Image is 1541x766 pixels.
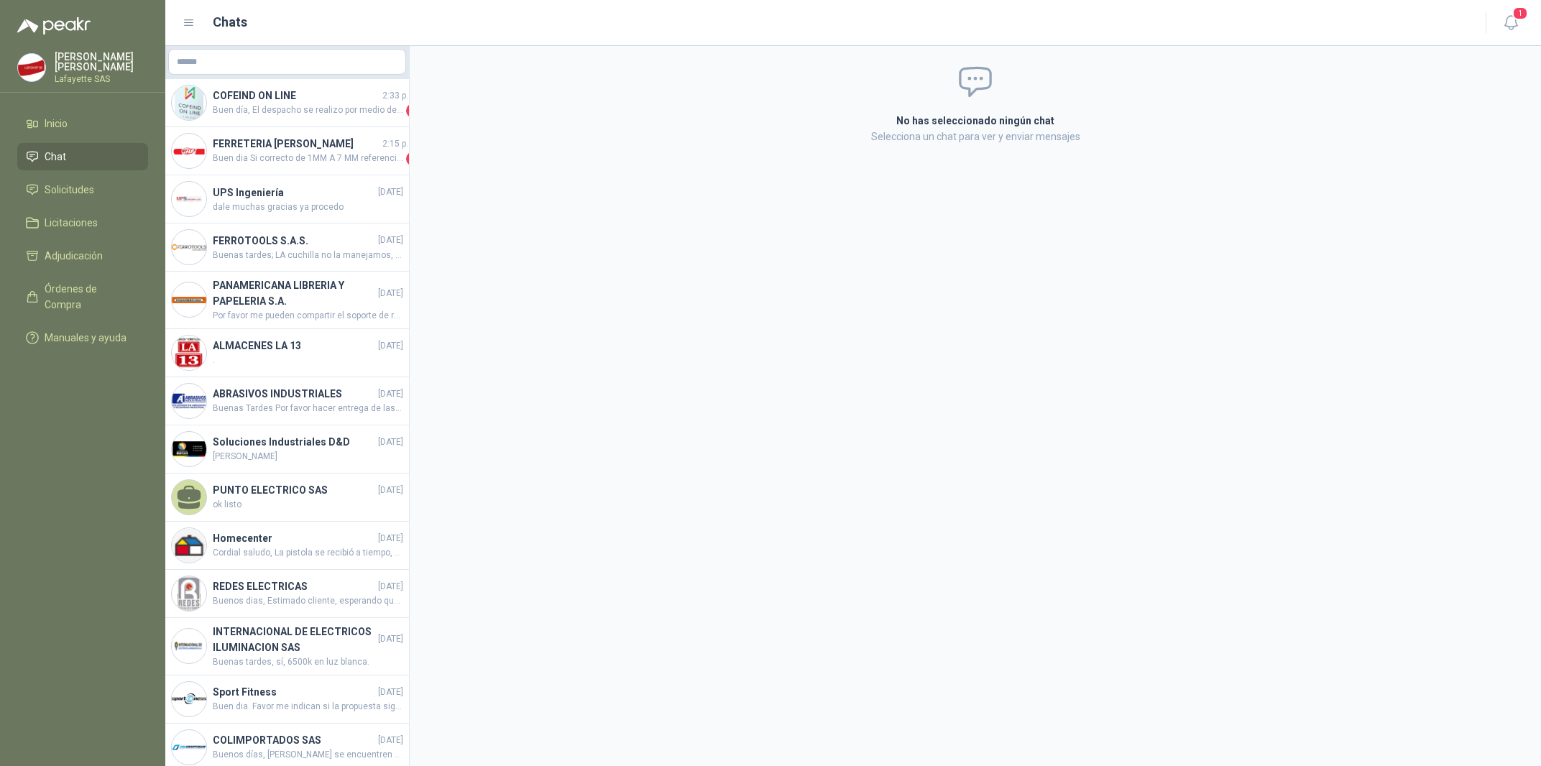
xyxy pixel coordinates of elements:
span: [DATE] [378,686,403,699]
h2: No has seleccionado ningún chat [724,113,1226,129]
img: Company Logo [172,336,206,370]
img: Company Logo [172,730,206,765]
h4: INTERNACIONAL DE ELECTRICOS ILUMINACION SAS [213,624,375,655]
span: dale muchas gracias ya procedo [213,200,403,214]
span: [DATE] [378,234,403,247]
a: Company LogoINTERNACIONAL DE ELECTRICOS ILUMINACION SAS[DATE]Buenas tardes, sí, 6500k en luz blanca. [165,618,409,675]
h4: PUNTO ELECTRICO SAS [213,482,375,498]
span: Buenas Tardes Por favor hacer entrega de las 9 unidades [213,402,403,415]
button: 1 [1498,10,1524,36]
h1: Chats [213,12,247,32]
h4: Soluciones Industriales D&D [213,434,375,450]
span: [DATE] [378,734,403,747]
span: [DATE] [378,435,403,449]
span: ok listo [213,498,403,512]
span: 1 [1512,6,1528,20]
span: [DATE] [378,287,403,300]
span: Por favor me pueden compartir el soporte de recibido ya que no se encuentra la mercancía [213,309,403,323]
img: Company Logo [172,86,206,120]
img: Company Logo [172,282,206,317]
img: Company Logo [172,384,206,418]
h4: FERRETERIA [PERSON_NAME] [213,136,379,152]
span: Buen dia. Favor me indican si la propuesta sigue vigente par enviar confirmacion [213,700,403,714]
img: Company Logo [172,629,206,663]
span: Buen dia Si correcto de 1MM A 7 MM referencia 186-105 De Mitutoyo [213,152,403,166]
h4: FERROTOOLS S.A.S. [213,233,375,249]
img: Company Logo [18,54,45,81]
span: Adjudicación [45,248,103,264]
a: PUNTO ELECTRICO SAS[DATE]ok listo [165,474,409,522]
h4: UPS Ingeniería [213,185,375,200]
h4: REDES ELECTRICAS [213,578,375,594]
span: Chat [45,149,66,165]
span: Buenas tardes; LA cuchilla no la manejamos, solo el producto completo. [213,249,403,262]
span: Cordial saludo, La pistola se recibió a tiempo, por lo cual no se va a generar devolución, nos qu... [213,546,403,560]
img: Company Logo [172,230,206,264]
a: Company LogoPANAMERICANA LIBRERIA Y PAPELERIA S.A.[DATE]Por favor me pueden compartir el soporte ... [165,272,409,329]
p: Selecciona un chat para ver y enviar mensajes [724,129,1226,144]
a: Manuales y ayuda [17,324,148,351]
a: Inicio [17,110,148,137]
span: [DATE] [378,632,403,646]
span: Solicitudes [45,182,94,198]
a: Adjudicación [17,242,148,269]
span: Buenos días, [PERSON_NAME] se encuentren bien. Quería saber cómo avanza el proceso de adjudicació... [213,748,403,762]
span: Inicio [45,116,68,131]
a: Company LogoCOFEIND ON LINE2:33 p. m.Buen día, El despacho se realizo por medio de transportista ... [165,79,409,127]
img: Company Logo [172,528,206,563]
span: [DATE] [378,185,403,199]
h4: Homecenter [213,530,375,546]
h4: Sport Fitness [213,684,375,700]
a: Company LogoALMACENES LA 13[DATE]. [165,329,409,377]
span: 1 [406,152,420,166]
span: Buenos dias, Estimado cliente, esperando que se encuentre bien, se cotiza la referencia solicitad... [213,594,403,608]
a: Company LogoHomecenter[DATE]Cordial saludo, La pistola se recibió a tiempo, por lo cual no se va ... [165,522,409,570]
h4: ABRASIVOS INDUSTRIALES [213,386,375,402]
span: Buen día, El despacho se realizo por medio de transportista privado. No genera Guía de rastreo so... [213,103,403,118]
span: [DATE] [378,484,403,497]
a: Licitaciones [17,209,148,236]
a: Company LogoUPS Ingeniería[DATE]dale muchas gracias ya procedo [165,175,409,223]
h4: COLIMPORTADOS SAS [213,732,375,748]
img: Logo peakr [17,17,91,34]
span: Órdenes de Compra [45,281,134,313]
a: Solicitudes [17,176,148,203]
a: Company LogoSport Fitness[DATE]Buen dia. Favor me indican si la propuesta sigue vigente par envia... [165,675,409,724]
span: 1 [406,103,420,118]
img: Company Logo [172,134,206,168]
img: Company Logo [172,432,206,466]
span: [PERSON_NAME] [213,450,403,463]
span: Licitaciones [45,215,98,231]
h4: ALMACENES LA 13 [213,338,375,354]
span: [DATE] [378,532,403,545]
span: 2:33 p. m. [382,89,420,103]
a: Company LogoSoluciones Industriales D&D[DATE][PERSON_NAME] [165,425,409,474]
span: . [213,354,403,367]
img: Company Logo [172,682,206,716]
h4: PANAMERICANA LIBRERIA Y PAPELERIA S.A. [213,277,375,309]
span: Manuales y ayuda [45,330,126,346]
a: Company LogoFERRETERIA [PERSON_NAME]2:15 p. m.Buen dia Si correcto de 1MM A 7 MM referencia 186-1... [165,127,409,175]
a: Company LogoREDES ELECTRICAS[DATE]Buenos dias, Estimado cliente, esperando que se encuentre bien,... [165,570,409,618]
p: [PERSON_NAME] [PERSON_NAME] [55,52,148,72]
span: 2:15 p. m. [382,137,420,151]
a: Company LogoFERROTOOLS S.A.S.[DATE]Buenas tardes; LA cuchilla no la manejamos, solo el producto c... [165,223,409,272]
img: Company Logo [172,182,206,216]
a: Chat [17,143,148,170]
a: Órdenes de Compra [17,275,148,318]
span: [DATE] [378,580,403,594]
p: Lafayette SAS [55,75,148,83]
img: Company Logo [172,576,206,611]
span: [DATE] [378,339,403,353]
span: Buenas tardes, sí, 6500k en luz blanca. [213,655,403,669]
a: Company LogoABRASIVOS INDUSTRIALES[DATE]Buenas Tardes Por favor hacer entrega de las 9 unidades [165,377,409,425]
span: [DATE] [378,387,403,401]
h4: COFEIND ON LINE [213,88,379,103]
